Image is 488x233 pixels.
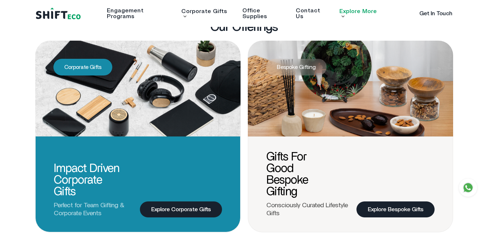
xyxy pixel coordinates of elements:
a: Explore Bespoke Gifts [356,201,435,218]
a: Explore More [339,8,377,14]
a: Engagement Programs [107,8,144,19]
a: Corporate Gifts [181,8,227,14]
p: Perfect for Team Gifting & Corporate Events [54,202,138,217]
a: Office Supplies [242,8,267,19]
h3: Gifts for Good Bespoke Gifting [266,151,334,197]
p: Consciously Curated Lifestyle Gifts [266,202,351,217]
h3: Impact Driven Corporate Gifts [54,163,121,197]
span: Corporate Gifts [53,59,112,75]
h3: Our Offerings [210,21,278,33]
img: corporate_gift.png [35,41,241,136]
img: bespoke_gift.png [248,41,453,136]
a: Explore Corporate Gifts [140,201,222,218]
a: Get In Touch [419,11,452,16]
span: Bespoke Gifting [266,59,327,75]
a: Contact Us [296,8,320,19]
